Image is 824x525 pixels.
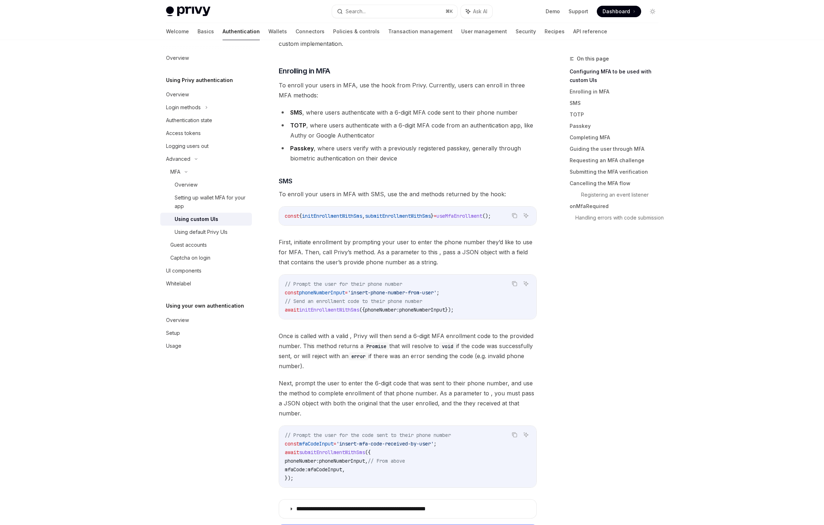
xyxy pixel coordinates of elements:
[365,458,368,464] span: ,
[296,23,325,40] a: Connectors
[473,8,487,15] span: Ask AI
[434,213,437,219] span: =
[160,251,252,264] a: Captcha on login
[166,76,233,85] h5: Using Privy authentication
[166,266,201,275] div: UI components
[570,109,664,120] a: TOTP
[170,241,207,249] div: Guest accounts
[299,307,359,313] span: initEnrollmentWithSms
[290,109,302,116] strong: SMS
[362,213,365,219] span: ,
[575,212,664,223] a: Handling errors with code submission
[160,88,252,101] a: Overview
[510,211,519,220] button: Copy the contents from the code block
[285,289,299,296] span: const
[160,127,252,140] a: Access tokens
[285,458,319,464] span: phoneNumber:
[160,277,252,290] a: Whitelabel
[285,466,308,473] span: mfaCode:
[570,86,664,97] a: Enrolling in MFA
[223,23,260,40] a: Authentication
[285,440,299,447] span: const
[521,211,531,220] button: Ask AI
[570,201,664,212] a: onMfaRequired
[431,213,434,219] span: }
[160,178,252,191] a: Overview
[160,339,252,352] a: Usage
[299,289,345,296] span: phoneNumberInput
[166,142,209,150] div: Logging users out
[577,54,609,63] span: On this page
[445,307,454,313] span: });
[279,378,537,418] span: Next, prompt the user to enter the 6-digit code that was sent to their phone number, and use the ...
[348,289,437,296] span: 'insert-phone-number-from-user'
[160,264,252,277] a: UI components
[388,23,453,40] a: Transaction management
[166,23,189,40] a: Welcome
[461,23,507,40] a: User management
[160,52,252,64] a: Overview
[573,23,607,40] a: API reference
[279,80,537,100] span: To enroll your users in MFA, use the hook from Privy. Currently, users can enroll in three MFA me...
[166,54,189,62] div: Overview
[166,342,181,350] div: Usage
[365,449,371,456] span: ({
[170,254,210,262] div: Captcha on login
[570,155,664,166] a: Requesting an MFA challenge
[365,307,399,313] span: phoneNumber:
[166,155,190,163] div: Advanced
[285,281,402,287] span: // Prompt the user for their phone number
[279,66,330,76] span: Enrolling in MFA
[359,307,365,313] span: ({
[364,342,389,350] code: Promise
[445,9,453,14] span: ⌘ K
[166,116,212,125] div: Authentication state
[299,213,302,219] span: {
[166,279,191,288] div: Whitelabel
[516,23,536,40] a: Security
[166,302,244,310] h5: Using your own authentication
[348,352,369,360] code: error
[279,176,292,186] span: SMS
[333,23,380,40] a: Policies & controls
[198,23,214,40] a: Basics
[570,120,664,132] a: Passkey
[279,189,537,199] span: To enroll your users in MFA with SMS, use the and methods returned by the hook:
[570,132,664,143] a: Completing MFA
[170,168,180,176] div: MFA
[175,215,218,223] div: Using custom UIs
[570,66,664,86] a: Configuring MFA to be used with custom UIs
[166,6,210,16] img: light logo
[285,449,299,456] span: await
[160,226,252,239] a: Using default Privy UIs
[597,6,641,17] a: Dashboard
[175,193,248,211] div: Setting up wallet MFA for your app
[160,213,252,226] a: Using custom UIs
[333,440,336,447] span: =
[285,213,299,219] span: const
[299,449,365,456] span: submitEnrollmentWithSms
[160,327,252,339] a: Setup
[437,289,439,296] span: ;
[160,314,252,327] a: Overview
[299,440,333,447] span: mfaCodeInput
[461,5,492,18] button: Ask AI
[581,189,664,201] a: Registering an event listener
[365,213,431,219] span: submitEnrollmentWithSms
[279,107,537,117] li: , where users authenticate with a 6-digit MFA code sent to their phone number
[332,5,457,18] button: Search...⌘K
[510,430,519,439] button: Copy the contents from the code block
[437,213,482,219] span: useMfaEnrollment
[570,178,664,189] a: Cancelling the MFA flow
[302,213,362,219] span: initEnrollmentWithSms
[285,475,293,481] span: });
[510,279,519,288] button: Copy the contents from the code block
[166,90,189,99] div: Overview
[319,458,365,464] span: phoneNumberInput
[175,180,198,189] div: Overview
[166,329,180,337] div: Setup
[546,8,560,15] a: Demo
[268,23,287,40] a: Wallets
[166,316,189,324] div: Overview
[569,8,588,15] a: Support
